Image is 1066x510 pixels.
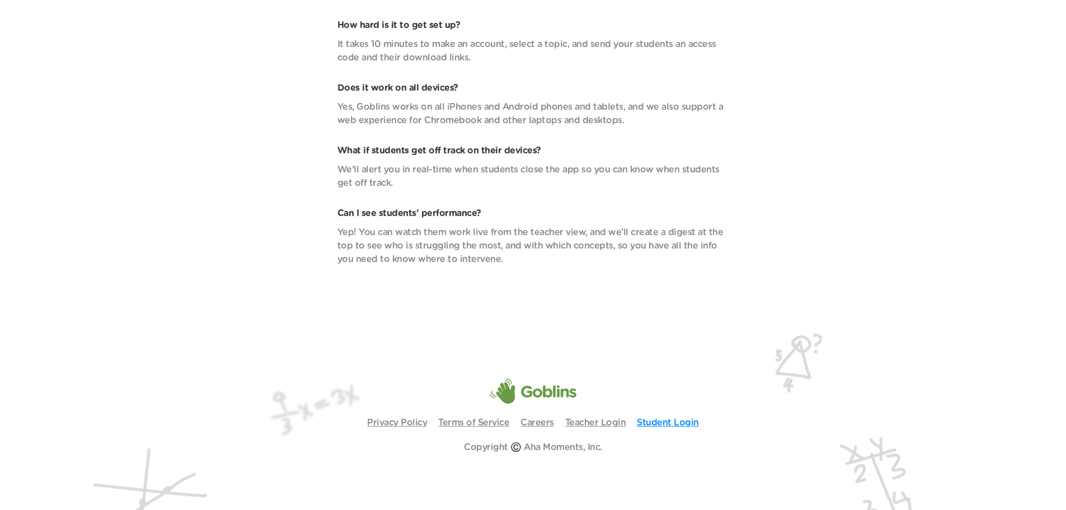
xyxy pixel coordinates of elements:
[337,100,729,127] p: Yes, Goblins works on all iPhones and Android phones and tablets, and we also support a web exper...
[337,38,729,64] p: It takes 10 minutes to make an account, select a topic, and send your students an access code and...
[337,207,729,220] p: Can I see students’ performance?
[337,18,729,32] p: How hard is it to get set up?
[464,441,602,454] p: Copyright ©️ Aha Moments, Inc.
[367,418,427,427] a: Privacy Policy
[637,418,699,427] a: Student Login
[337,226,729,266] p: Yep! You can watch them work live from the teacher view, and we’ll create a digest at the top to ...
[337,163,729,190] p: We’ll alert you in real-time when students close the app so you can know when students get off tr...
[337,81,729,95] p: Does it work on all devices?
[565,418,626,427] a: Teacher Login
[337,144,729,157] p: What if students get off track on their devices?
[520,418,554,427] a: Careers
[438,418,509,427] a: Terms of Service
